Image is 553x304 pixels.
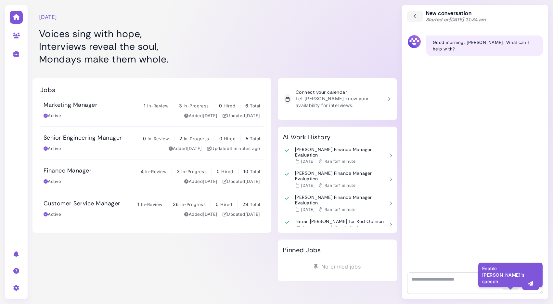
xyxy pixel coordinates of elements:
h3: Customer Service Manager [44,200,121,207]
span: In-Review [141,202,162,207]
span: In-Review [145,169,167,174]
h2: Jobs [40,86,56,94]
h3: [PERSON_NAME] Finance Manager Evaluation [295,147,384,158]
span: Hired [221,169,233,174]
a: Customer Service Manager 1 In-Review 26 In-Progress 0 Hired 29 Total Active Added[DATE] Updated[D... [40,192,264,225]
div: Updated [223,178,260,185]
h3: [PERSON_NAME] Finance Manager Evaluation [295,171,384,182]
span: In-Review [147,103,169,108]
span: Ran for 1 minute [325,183,355,188]
a: Connect your calendar Let [PERSON_NAME] know your availability for interviews. [281,86,394,112]
span: 1 [137,201,139,207]
div: Added [184,178,218,185]
span: 0 [219,103,222,108]
span: 0 [217,169,220,174]
span: Total [250,136,260,141]
time: Sep 08, 2025 [302,225,325,230]
time: Sep 04, 2025 [245,212,260,217]
span: 0 [143,136,146,141]
h3: Email [PERSON_NAME] for Red Opinion [296,219,384,224]
span: Hired [224,136,236,141]
a: Senior Engineering Manager 0 In-Review 2 In-Progress 0 Hired 5 Total Active Added[DATE] Updated4 ... [40,127,264,159]
span: 3 [179,103,182,108]
div: Updated [223,113,260,119]
div: No pinned jobs [283,260,392,273]
div: Good morning, [PERSON_NAME]. What can I help with? [426,35,543,56]
p: Let [PERSON_NAME] know your availability for interviews. [296,95,382,109]
a: Marketing Manager 1 In-Review 3 In-Progress 0 Hired 6 Total Active Added[DATE] Updated[DATE] [40,94,264,126]
div: Updated [223,211,260,218]
span: Total [250,202,260,207]
div: Added [184,113,218,119]
span: 2 [179,136,182,141]
span: Hired [224,103,235,108]
h2: AI Work History [283,133,331,141]
time: [DATE] [39,13,57,21]
span: In-Progress [181,169,207,174]
time: Sep 08, 2025 [229,146,260,151]
span: 1 [144,103,146,108]
span: 6 [245,103,248,108]
h3: Finance Manager [44,167,92,174]
time: [DATE] 11:34 am [449,17,486,22]
span: Ran for 1 minute [325,207,355,212]
span: Total [250,169,260,174]
div: Active [44,178,61,185]
span: Ran for 2 minutes [335,225,369,230]
div: Active [44,113,61,119]
span: In-Progress [184,103,209,108]
span: Hired [220,202,232,207]
h1: Voices sing with hope, Interviews reveal the soul, Mondays make them whole. [39,27,265,65]
time: Sep 05, 2025 [301,207,315,212]
div: Added [184,211,218,218]
div: Updated [207,145,260,152]
span: 4 [141,169,144,174]
span: 0 [216,201,219,207]
span: Total [250,103,260,108]
span: Started on [426,17,486,22]
time: Sep 03, 2025 [203,113,218,118]
div: Active [44,211,61,218]
span: 3 [177,169,180,174]
span: In-Progress [180,202,206,207]
span: 5 [246,136,248,141]
time: Sep 05, 2025 [301,183,315,188]
time: Sep 05, 2025 [245,113,260,118]
span: 29 [242,201,249,207]
div: New conversation [426,10,486,23]
div: Enable [PERSON_NAME]'s speech [478,262,543,288]
h3: Marketing Manager [44,102,97,109]
h3: [PERSON_NAME] Finance Manager Evaluation [295,195,384,206]
span: Ran for 1 minute [325,159,355,164]
div: Added [169,145,202,152]
h3: Connect your calendar [296,90,382,95]
time: Sep 05, 2025 [301,159,315,164]
time: Sep 03, 2025 [203,212,218,217]
span: 0 [219,136,222,141]
time: Sep 03, 2025 [203,179,218,184]
h3: Senior Engineering Manager [44,134,122,142]
time: Sep 05, 2025 [245,179,260,184]
div: Active [44,145,61,152]
time: Sep 03, 2025 [187,146,202,151]
span: In-Progress [184,136,209,141]
a: Finance Manager 4 In-Review 3 In-Progress 0 Hired 10 Total Active Added[DATE] Updated[DATE] [40,159,264,192]
span: 10 [243,169,249,174]
span: In-Review [148,136,169,141]
span: 26 [173,201,179,207]
h2: Pinned Jobs [283,246,321,254]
